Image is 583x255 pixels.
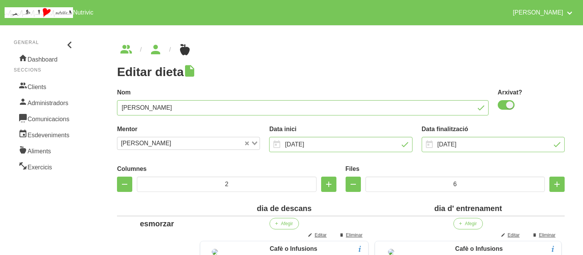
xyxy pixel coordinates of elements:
[453,218,483,229] button: Afegir
[14,94,76,110] a: Administradors
[281,220,293,227] span: Afegir
[455,245,503,252] span: Cafè o Infusions
[422,125,565,134] label: Data finalització
[14,50,76,67] a: Dashboard
[270,245,317,252] span: Cafè o Infusions
[346,232,362,239] span: Eliminar
[346,164,565,174] label: Files
[335,229,369,241] button: Eliminar
[245,141,249,146] button: Clear Selected
[498,88,565,97] label: Arxivat?
[315,232,326,239] span: Editar
[120,218,194,229] div: esmorzar
[269,125,412,134] label: Data inici
[496,229,526,241] button: Editar
[117,125,260,134] label: Mentor
[14,110,76,126] a: Comunicacions
[14,142,76,158] a: Aliments
[117,65,565,79] h1: Editar dieta
[388,249,394,255] img: 8ea60705-12ae-42e8-83e1-4ba62b1261d5%2Ffoods%2F50595-cafe-guia-reus-jpg.jpg
[117,44,565,56] nav: breadcrumbs
[117,88,489,97] label: Nom
[508,232,520,239] span: Editar
[508,3,578,22] a: [PERSON_NAME]
[117,164,336,174] label: Columnes
[14,158,76,174] a: Exercicis
[539,232,555,239] span: Eliminar
[117,137,260,150] div: Search for option
[14,67,76,73] p: Seccions
[5,7,73,18] img: company_logo
[375,203,562,214] div: dia d' entrenament
[465,220,477,227] span: Afegir
[14,39,76,46] p: General
[119,139,173,148] span: [PERSON_NAME]
[14,126,76,142] a: Esdeveniments
[14,78,76,94] a: Clients
[212,249,218,255] img: 8ea60705-12ae-42e8-83e1-4ba62b1261d5%2Ffoods%2F50595-cafe-guia-reus-jpg.jpg
[200,203,369,214] div: dia de descans
[270,218,299,229] button: Afegir
[174,139,244,148] input: Search for option
[303,229,333,241] button: Editar
[528,229,562,241] button: Eliminar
